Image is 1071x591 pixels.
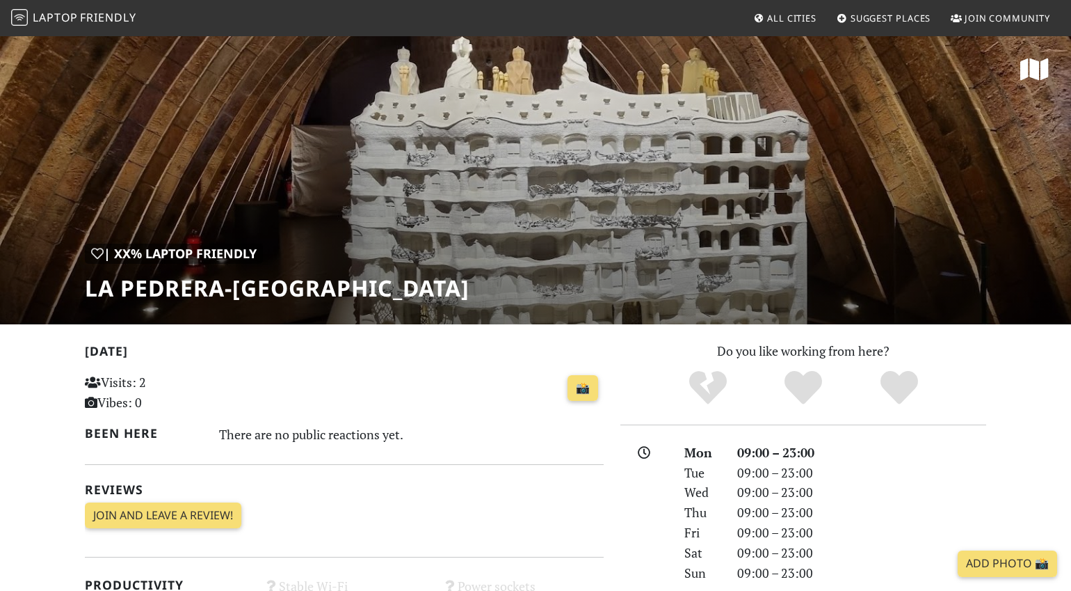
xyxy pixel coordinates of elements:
div: 09:00 – 23:00 [729,523,994,543]
div: No [660,369,756,407]
p: Do you like working from here? [620,341,986,361]
a: Suggest Places [831,6,937,31]
span: Friendly [80,10,136,25]
a: All Cities [748,6,822,31]
div: Definitely! [851,369,947,407]
div: | XX% Laptop Friendly [85,244,263,264]
a: Join and leave a review! [85,503,241,529]
div: Fri [676,523,729,543]
h2: [DATE] [85,344,604,364]
h2: Been here [85,426,202,441]
div: Wed [676,482,729,503]
p: Visits: 2 Vibes: 0 [85,372,247,413]
div: Sun [676,563,729,583]
a: Join Community [945,6,1056,31]
div: There are no public reactions yet. [219,423,604,446]
div: 09:00 – 23:00 [729,563,994,583]
a: Add Photo 📸 [958,551,1057,577]
div: Sat [676,543,729,563]
div: 09:00 – 23:00 [729,503,994,523]
span: Laptop [33,10,78,25]
div: 09:00 – 23:00 [729,443,994,463]
span: All Cities [767,12,816,24]
h1: La Pedrera-[GEOGRAPHIC_DATA] [85,275,469,301]
div: 09:00 – 23:00 [729,482,994,503]
img: LaptopFriendly [11,9,28,26]
div: Yes [755,369,851,407]
a: LaptopFriendly LaptopFriendly [11,6,136,31]
div: Mon [676,443,729,463]
div: Thu [676,503,729,523]
span: Suggest Places [851,12,931,24]
div: Tue [676,463,729,483]
div: 09:00 – 23:00 [729,463,994,483]
a: 📸 [567,375,598,402]
h2: Reviews [85,482,604,497]
div: 09:00 – 23:00 [729,543,994,563]
span: Join Community [965,12,1050,24]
